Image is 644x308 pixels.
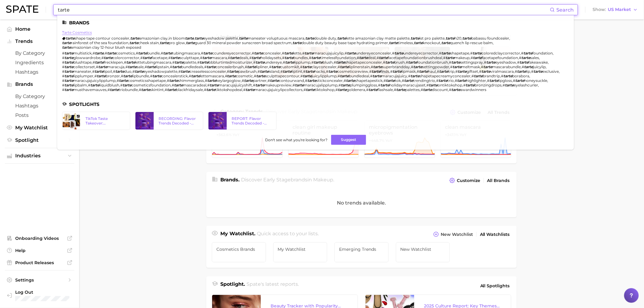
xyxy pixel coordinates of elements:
span: Onboarding Videos [15,236,64,241]
span: double duty beauty base tape hydrating primer [302,40,388,45]
a: Hashtags [5,67,74,77]
span: facetapefoundationbrushdeal [388,55,443,60]
em: tarte [524,65,533,69]
em: tarte [200,60,208,65]
span: # [250,55,252,60]
em: tarte [340,65,349,69]
em: tarte [254,51,263,55]
div: , , , , , , , , , , , , , , , , , , [62,36,562,50]
em: tarte [130,36,139,40]
span: foundationbrush [417,60,448,65]
span: Customize [457,178,480,183]
span: My Watchlist [278,247,323,252]
a: Posts [5,110,74,120]
em: tarte [128,65,137,69]
span: # [309,55,312,60]
em: tarte [314,60,323,65]
span: sale [137,65,144,69]
span: Trends [15,39,64,44]
span: shape tape contour concealer [75,36,129,40]
span: Settings [15,277,64,283]
span: facetape [152,55,167,60]
em: tarte [256,60,265,65]
em: tarte [293,40,302,45]
span: All Spotlights [480,282,510,289]
em: tarte [163,51,172,55]
span: All Watchlists [480,232,510,237]
span: # [113,69,115,74]
span: mascara [211,55,227,60]
span: # [178,69,181,74]
span: fakeawake [529,60,548,65]
em: tarte [66,36,75,40]
span: lettetubingmascara [135,60,171,65]
span: # [258,69,260,74]
span: # [92,69,95,74]
span: # [357,55,359,60]
em: tarte [186,40,195,45]
span: # [254,60,256,65]
span: # [227,69,229,74]
span: brush [394,60,405,65]
span: creaselessconcealer [190,69,226,74]
span: lipoil [103,69,112,74]
span: Search [557,7,574,13]
span: # [283,60,285,65]
span: # [125,65,128,69]
button: Industries [5,151,74,160]
span: # [101,55,104,60]
span: eyeshadow [495,60,516,65]
span: babassu foundcealer [471,36,509,40]
span: # [228,55,230,60]
span: eyeshadowpalette [144,69,177,74]
em: tarte [229,69,238,74]
span: sculpttape [180,55,199,60]
span: # [269,65,272,69]
span: mascarabundle [492,65,521,69]
span: Emerging Trends [339,247,384,252]
span: # [161,51,163,55]
em: tarte [338,36,346,40]
span: blush [323,60,333,65]
span: by Category [15,93,64,99]
em: tarte [129,40,138,45]
em: tarte [147,65,156,69]
span: multistick [73,51,92,55]
span: shapetape [450,51,470,55]
span: # [197,60,200,65]
span: # [245,65,247,69]
span: double duty [314,36,337,40]
span: # [62,55,65,60]
span: cosmetics [116,51,135,55]
em: tarte [487,60,495,65]
button: Customize [448,176,482,185]
span: lipplump [294,60,311,65]
span: Posts [15,112,64,118]
em: tarte [414,65,422,69]
span: timeless [398,40,413,45]
span: cheek stain [138,40,159,45]
em: tarte [260,69,269,74]
a: Cosmetics Brands [212,242,266,262]
span: maracujajuicylip [314,51,344,55]
em: tarte [484,65,492,69]
span: eyeshadow palette [204,36,238,40]
em: tarte [62,40,71,45]
em: tarte [414,40,423,45]
a: Hashtags [5,101,74,110]
button: Suggest [331,135,366,145]
span: ccundereyecorrector [212,51,251,55]
span: Spotlight [15,137,64,143]
em: tarte [172,65,181,69]
span: # [201,51,203,55]
span: in bloom [169,36,185,40]
span: island [269,69,280,74]
span: tubingmascara [172,51,200,55]
a: Home [5,24,74,34]
em: tarte [408,60,417,65]
span: maracuja [107,65,124,69]
em: tarte [336,60,345,65]
em: tarte [138,51,147,55]
a: REPORT: Flavor Trends Decoded - What's New & What's Next According to TikTok & Google [208,112,276,130]
button: New Watchlist [432,230,474,239]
